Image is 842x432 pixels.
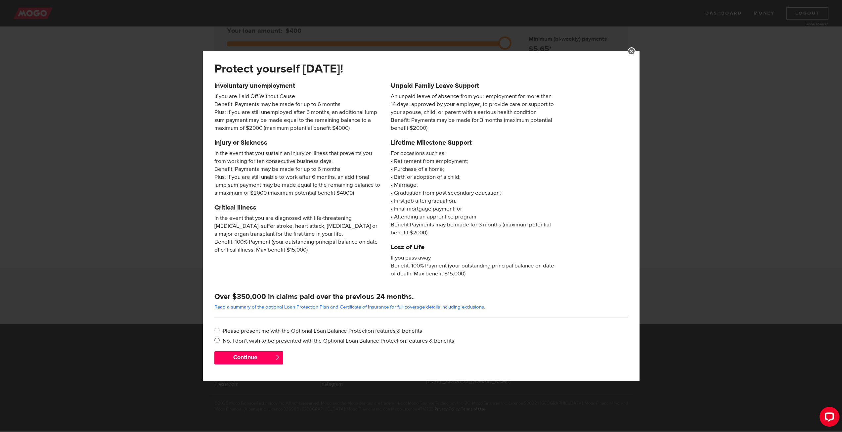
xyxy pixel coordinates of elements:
[814,404,842,432] iframe: LiveChat chat widget
[214,292,628,301] h4: Over $350,000 in claims paid over the previous 24 months.
[391,82,557,90] h5: Unpaid Family Leave Support
[214,204,381,212] h5: Critical illness
[391,92,557,132] span: An unpaid leave of absence from your employment for more than 14 days, approved by your employer,...
[275,355,281,360] span: 
[214,62,593,76] h2: Protect yourself [DATE]!
[391,243,557,251] h5: Loss of Life
[214,351,283,364] button: Continue
[214,149,381,197] span: In the event that you sustain an injury or illness that prevents you from working for ten consecu...
[214,337,223,345] input: No, I don’t wish to be presented with the Optional Loan Balance Protection features & benefits
[214,82,381,90] h5: Involuntary unemployment
[214,327,223,335] input: Please present me with the Optional Loan Balance Protection features & benefits
[214,304,485,310] a: Read a summary of the optional Loan Protection Plan and Certificate of Insurance for full coverag...
[391,149,557,157] span: For occasions such as:
[214,214,381,254] span: In the event that you are diagnosed with life-threatening [MEDICAL_DATA], suffer stroke, heart at...
[223,327,628,335] label: Please present me with the Optional Loan Balance Protection features & benefits
[391,149,557,237] p: • Retirement from employment; • Purchase of a home; • Birth or adoption of a child; • Marriage; •...
[214,92,381,132] span: If you are Laid Off Without Cause Benefit: Payments may be made for up to 6 months Plus: If you a...
[391,139,557,147] h5: Lifetime Milestone Support
[391,254,557,278] span: If you pass away Benefit: 100% Payment (your outstanding principal balance on date of death. Max ...
[223,337,628,345] label: No, I don’t wish to be presented with the Optional Loan Balance Protection features & benefits
[214,139,381,147] h5: Injury or Sickness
